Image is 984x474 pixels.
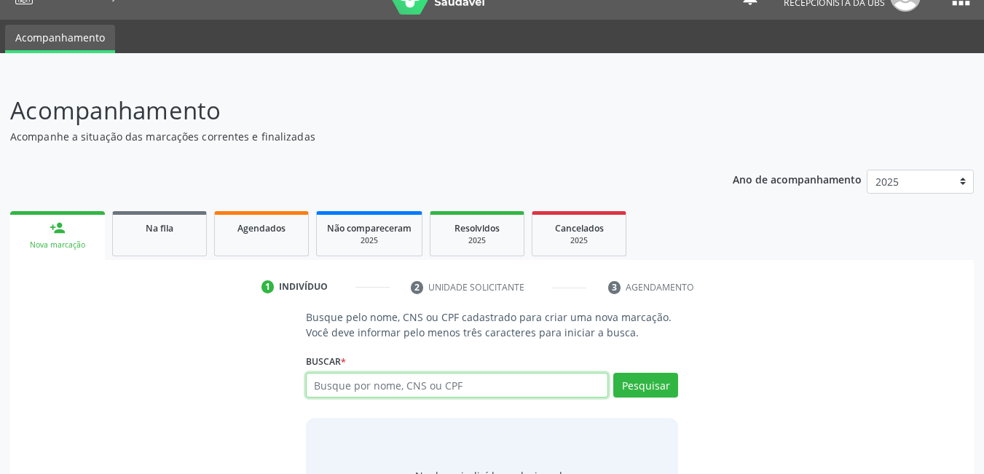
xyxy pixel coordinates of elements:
[50,220,66,236] div: person_add
[306,309,679,340] p: Busque pelo nome, CNS ou CPF cadastrado para criar uma nova marcação. Você deve informar pelo men...
[613,373,678,398] button: Pesquisar
[555,222,604,234] span: Cancelados
[146,222,173,234] span: Na fila
[733,170,862,188] p: Ano de acompanhamento
[543,235,615,246] div: 2025
[306,350,346,373] label: Buscar
[327,235,412,246] div: 2025
[10,92,685,129] p: Acompanhamento
[20,240,95,250] div: Nova marcação
[327,222,412,234] span: Não compareceram
[279,280,328,293] div: Indivíduo
[5,25,115,53] a: Acompanhamento
[237,222,286,234] span: Agendados
[441,235,513,246] div: 2025
[454,222,500,234] span: Resolvidos
[261,280,275,293] div: 1
[10,129,685,144] p: Acompanhe a situação das marcações correntes e finalizadas
[306,373,609,398] input: Busque por nome, CNS ou CPF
